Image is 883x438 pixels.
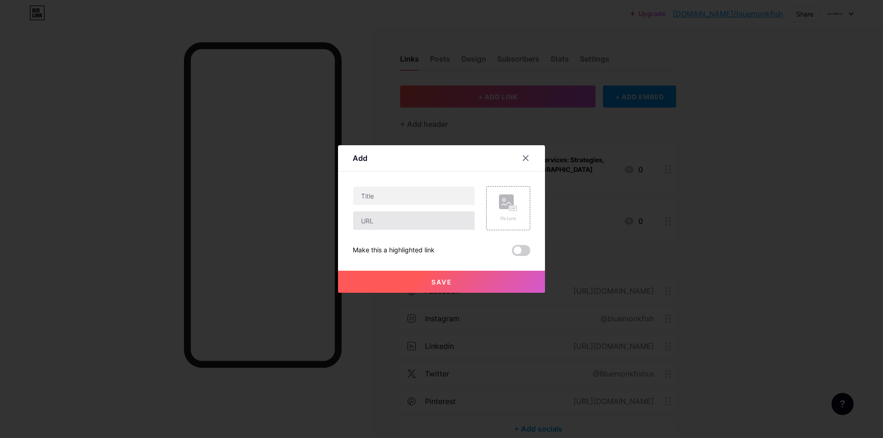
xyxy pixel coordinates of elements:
div: Picture [499,215,517,222]
div: Make this a highlighted link [353,245,435,256]
span: Save [431,278,452,286]
input: URL [353,211,475,230]
div: Add [353,153,367,164]
input: Title [353,187,475,205]
button: Save [338,271,545,293]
